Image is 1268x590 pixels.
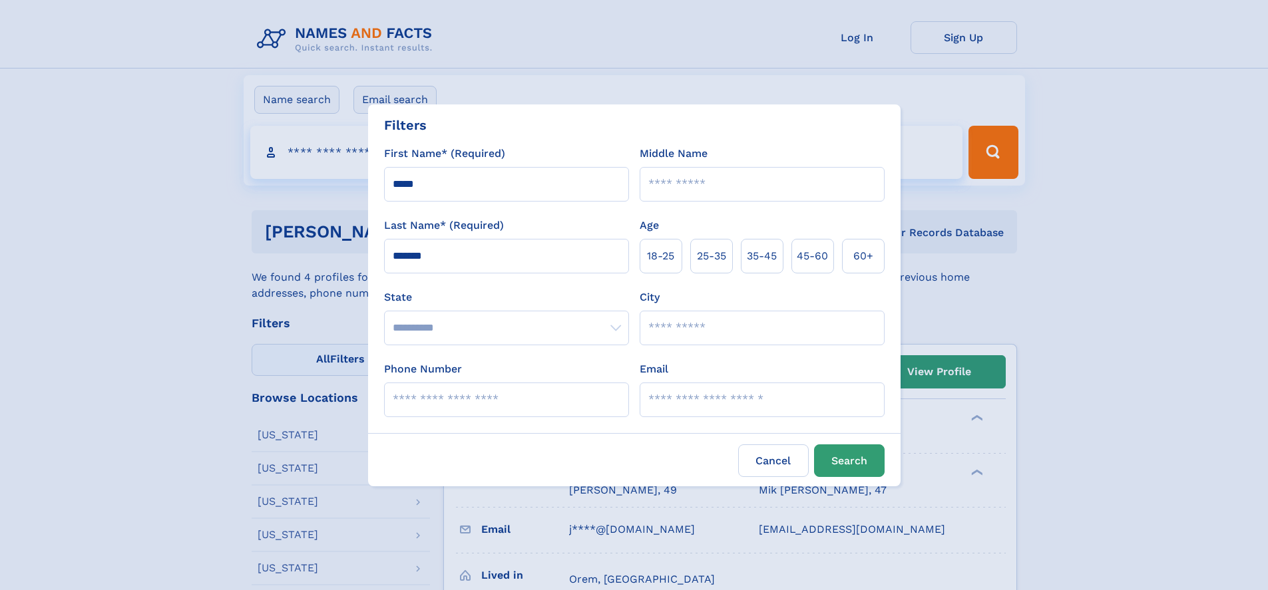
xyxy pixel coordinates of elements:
[853,248,873,264] span: 60+
[697,248,726,264] span: 25‑35
[384,115,427,135] div: Filters
[747,248,777,264] span: 35‑45
[797,248,828,264] span: 45‑60
[738,444,809,477] label: Cancel
[814,444,885,477] button: Search
[384,218,504,233] label: Last Name* (Required)
[640,146,708,162] label: Middle Name
[384,289,629,305] label: State
[640,361,668,377] label: Email
[640,218,659,233] label: Age
[647,248,674,264] span: 18‑25
[384,361,462,377] label: Phone Number
[640,289,660,305] label: City
[384,146,505,162] label: First Name* (Required)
